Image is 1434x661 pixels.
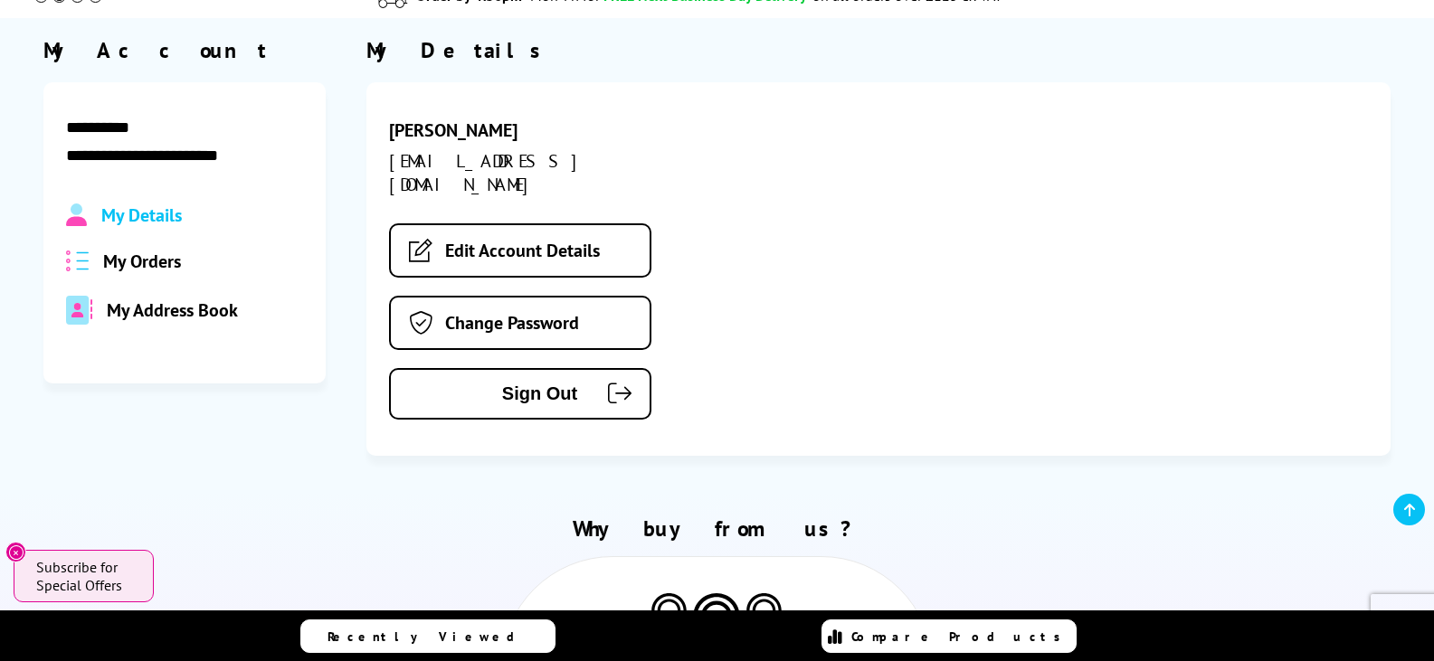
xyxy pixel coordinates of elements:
img: address-book-duotone-solid.svg [66,296,93,325]
img: Printer Experts [744,593,784,639]
img: Printer Experts [649,593,689,639]
button: Close [5,542,26,562]
div: [PERSON_NAME] [389,118,712,142]
span: My Address Book [107,298,238,322]
span: My Orders [103,250,181,273]
a: Edit Account Details [389,223,651,278]
a: Compare Products [821,619,1077,653]
button: Sign Out [389,368,651,420]
span: Recently Viewed [328,628,533,645]
span: My Details [101,203,182,227]
span: Compare Products [851,628,1070,645]
img: Printer Experts [689,593,744,656]
div: My Details [366,36,1391,64]
span: Subscribe for Special Offers [36,558,136,594]
h2: Why buy from us? [43,515,1391,543]
img: all-order.svg [66,250,90,271]
div: [EMAIL_ADDRESS][DOMAIN_NAME] [389,149,712,196]
a: Change Password [389,296,651,350]
a: Recently Viewed [300,619,556,653]
img: Profile.svg [66,203,87,227]
div: My Account [43,36,327,64]
span: Sign Out [418,383,577,404]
